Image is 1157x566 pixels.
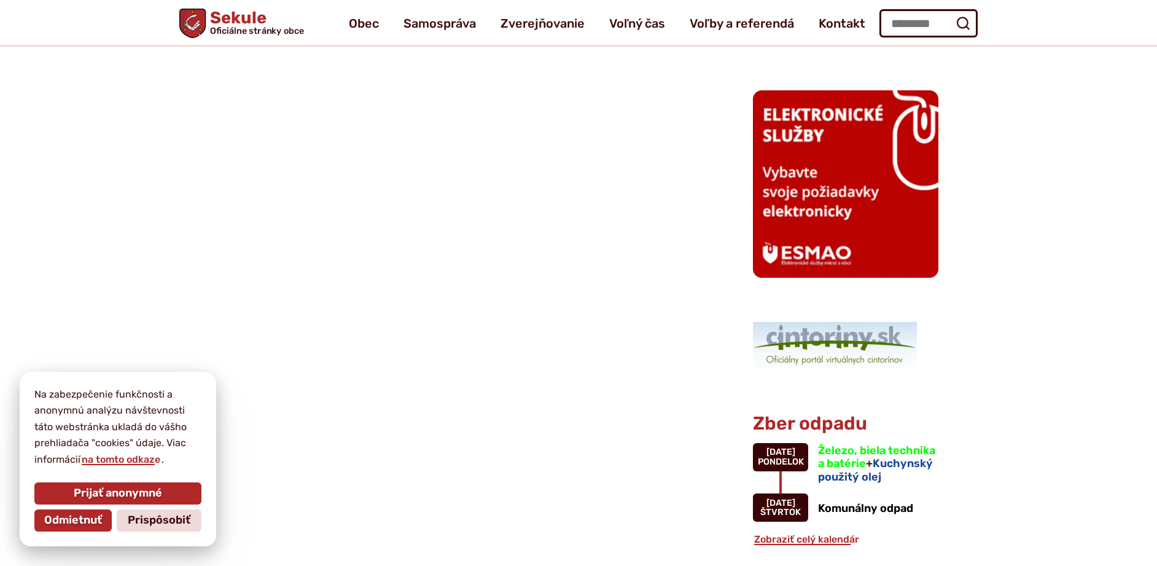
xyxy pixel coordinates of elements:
a: Zobraziť celý kalendár [753,533,860,545]
a: Kontakt [819,6,865,41]
a: Zverejňovanie [501,6,585,41]
span: pondelok [758,457,804,467]
img: 1.png [753,322,917,369]
p: Na zabezpečenie funkčnosti a anonymnú analýzu návštevnosti táto webstránka ukladá do vášho prehli... [34,387,201,468]
img: esmao_sekule_b.png [753,90,938,277]
span: [DATE] [766,447,795,457]
button: Prijať anonymné [34,482,201,505]
span: Prijať anonymné [74,487,162,500]
a: Komunálny odpad [DATE] štvrtok [753,493,938,522]
button: Prispôsobiť [117,509,201,532]
img: Prejsť na domovskú stránku [179,9,206,38]
span: Sekule [206,10,304,36]
a: Voľný čas [609,6,665,41]
span: Kuchynský použitý olej [818,457,933,484]
span: štvrtok [760,507,801,517]
a: Železo, biela technika a batérie+Kuchynský použitý olej [DATE] pondelok [753,443,938,484]
span: Odmietnuť [44,514,102,527]
h3: + [818,444,938,484]
button: Odmietnuť [34,509,112,532]
span: Komunálny odpad [818,501,913,515]
a: Obec [349,6,379,41]
a: na tomto odkaze [80,454,162,465]
span: Železo, biela technika a batérie [818,444,935,471]
a: Logo Sekule, prejsť na domovskú stránku. [179,9,304,38]
span: [DATE] [766,498,795,508]
span: Prispôsobiť [128,514,190,527]
span: Oficiálne stránky obce [210,26,305,35]
h3: Zber odpadu [753,414,938,434]
a: Voľby a referendá [690,6,794,41]
a: Samospráva [403,6,476,41]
